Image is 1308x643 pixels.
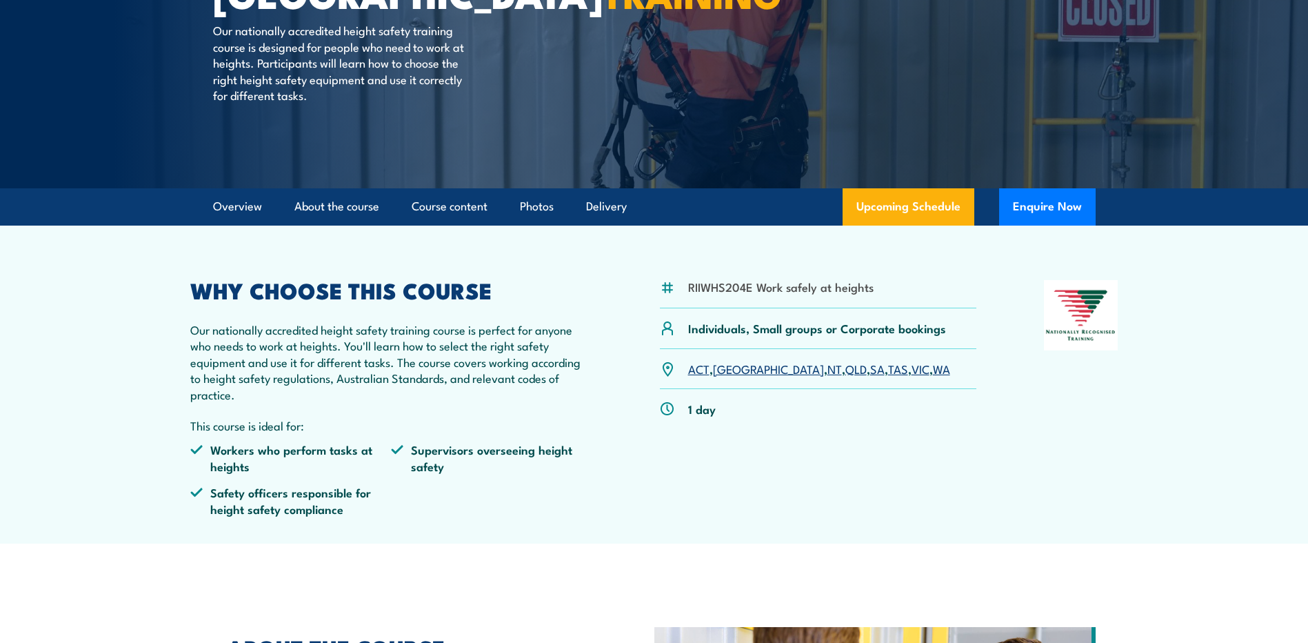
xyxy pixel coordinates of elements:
a: WA [933,360,950,377]
li: RIIWHS204E Work safely at heights [688,279,874,295]
a: ACT [688,360,710,377]
p: Our nationally accredited height safety training course is designed for people who need to work a... [213,22,465,103]
p: Individuals, Small groups or Corporate bookings [688,320,946,336]
img: Nationally Recognised Training logo. [1044,280,1118,350]
li: Supervisors overseeing height safety [391,442,592,474]
p: , , , , , , , [688,361,950,377]
a: Delivery [586,188,627,225]
li: Workers who perform tasks at heights [190,442,392,474]
li: Safety officers responsible for height safety compliance [190,484,392,517]
a: Course content [412,188,487,225]
p: This course is ideal for: [190,417,593,433]
a: VIC [912,360,929,377]
button: Enquire Now [999,188,1096,226]
a: About the course [294,188,379,225]
p: 1 day [688,401,716,417]
a: [GEOGRAPHIC_DATA] [713,360,824,377]
a: SA [870,360,885,377]
h2: WHY CHOOSE THIS COURSE [190,280,593,299]
a: Upcoming Schedule [843,188,974,226]
a: Photos [520,188,554,225]
p: Our nationally accredited height safety training course is perfect for anyone who needs to work a... [190,321,593,402]
a: NT [827,360,842,377]
a: QLD [845,360,867,377]
a: Overview [213,188,262,225]
a: TAS [888,360,908,377]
